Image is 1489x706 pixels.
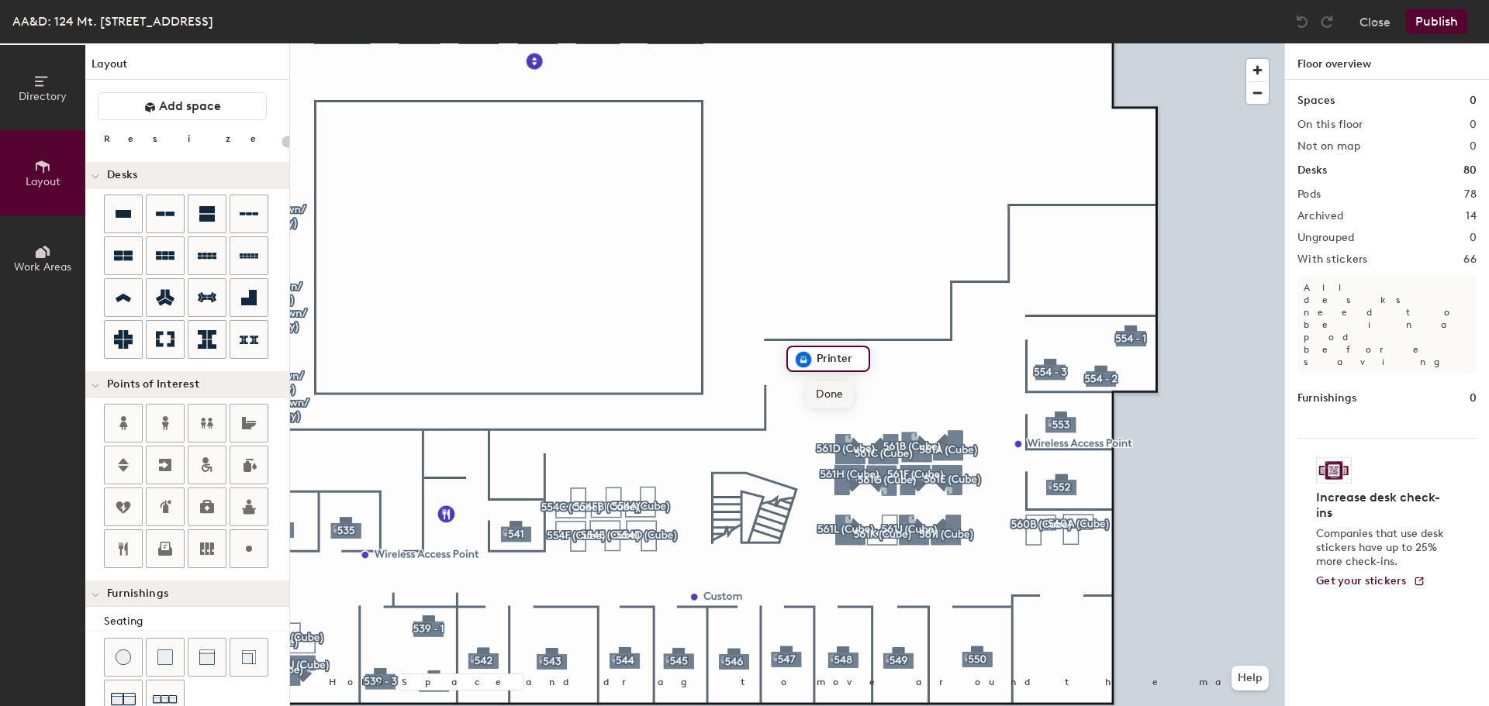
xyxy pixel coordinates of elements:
[104,613,289,630] div: Seating
[1297,275,1477,374] p: All desks need to be in a pod before saving
[107,587,168,600] span: Furnishings
[1285,43,1489,80] h1: Floor overview
[1316,574,1407,587] span: Get your stickers
[1297,162,1327,179] h1: Desks
[107,378,199,391] span: Points of Interest
[1297,140,1360,153] h2: Not on map
[1359,9,1391,34] button: Close
[199,649,215,665] img: Couch (middle)
[1470,140,1477,153] h2: 0
[794,350,813,369] img: printer
[1297,253,1368,266] h2: With stickers
[1470,92,1477,109] h1: 0
[1297,390,1356,407] h1: Furnishings
[1466,210,1477,222] h2: 14
[1463,162,1477,179] h1: 80
[1470,232,1477,244] h2: 0
[1470,390,1477,407] h1: 0
[1297,210,1343,222] h2: Archived
[1297,92,1335,109] h1: Spaces
[1470,119,1477,131] h2: 0
[1232,666,1269,691] button: Help
[1297,188,1321,201] h2: Pods
[19,90,67,103] span: Directory
[107,169,137,181] span: Desks
[116,649,131,665] img: Stool
[188,638,226,677] button: Couch (middle)
[1316,490,1449,521] h4: Increase desk check-ins
[26,175,60,188] span: Layout
[1464,188,1477,201] h2: 78
[1294,14,1310,29] img: Undo
[230,638,268,677] button: Couch (corner)
[85,56,289,80] h1: Layout
[1319,14,1335,29] img: Redo
[1316,457,1352,484] img: Sticker logo
[104,638,143,677] button: Stool
[157,649,173,665] img: Cushion
[12,12,213,31] div: AA&D: 124 Mt. [STREET_ADDRESS]
[1297,119,1363,131] h2: On this floor
[146,638,185,677] button: Cushion
[241,649,257,665] img: Couch (corner)
[98,92,267,120] button: Add space
[1316,575,1425,588] a: Get your stickers
[1297,232,1355,244] h2: Ungrouped
[807,381,852,408] span: Done
[14,260,71,274] span: Work Areas
[159,98,221,114] span: Add space
[1463,253,1477,266] h2: 66
[1316,527,1449,569] p: Companies that use desk stickers have up to 25% more check-ins.
[1406,9,1467,34] button: Publish
[104,133,275,145] div: Resize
